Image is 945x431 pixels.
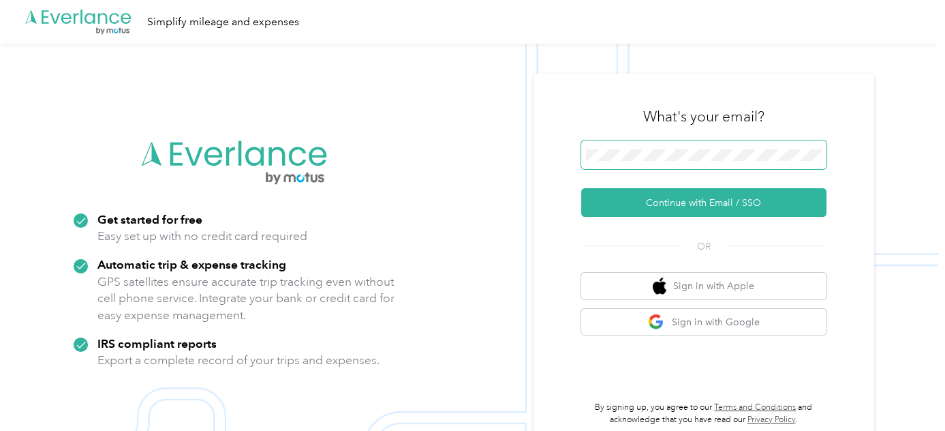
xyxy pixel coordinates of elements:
strong: Automatic trip & expense tracking [97,257,286,271]
span: OR [680,239,728,254]
p: Easy set up with no credit card required [97,228,307,245]
p: GPS satellites ensure accurate trip tracking even without cell phone service. Integrate your bank... [97,273,395,324]
img: google logo [648,314,665,331]
img: apple logo [653,278,666,295]
strong: IRS compliant reports [97,336,217,351]
p: By signing up, you agree to our and acknowledge that you have read our . [581,402,826,426]
p: Export a complete record of your trips and expenses. [97,352,379,369]
a: Terms and Conditions [714,402,796,413]
h3: What's your email? [643,107,764,126]
a: Privacy Policy [747,415,796,425]
div: Simplify mileage and expenses [147,14,299,31]
strong: Get started for free [97,212,202,226]
button: apple logoSign in with Apple [581,273,826,299]
button: google logoSign in with Google [581,309,826,336]
button: Continue with Email / SSO [581,188,826,217]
